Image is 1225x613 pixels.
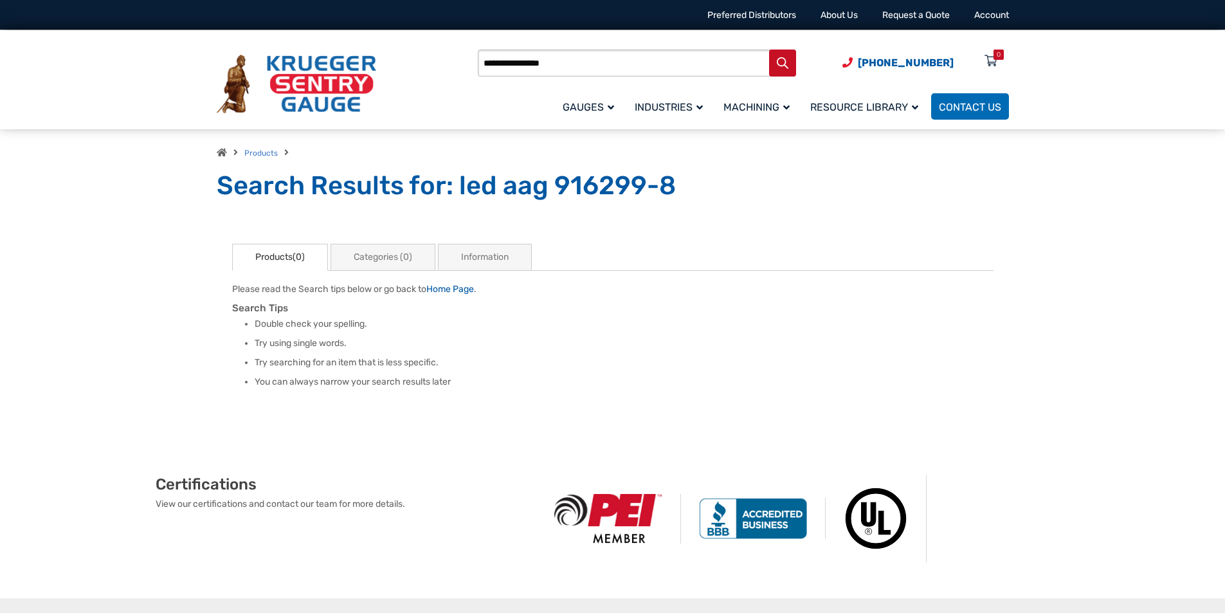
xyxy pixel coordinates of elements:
img: BBB [681,498,826,539]
h2: Certifications [156,475,536,494]
h3: Search Tips [232,302,994,315]
span: [PHONE_NUMBER] [858,57,954,69]
li: You can always narrow your search results later [255,376,994,389]
a: Phone Number (920) 434-8860 [842,55,954,71]
img: Underwriters Laboratories [826,475,927,562]
img: Krueger Sentry Gauge [217,55,376,114]
a: About Us [821,10,858,21]
a: Information [438,244,532,271]
span: Resource Library [810,101,918,113]
h1: Search Results for: led aag 916299-8 [217,170,1009,202]
p: Please read the Search tips below or go back to . [232,282,994,296]
span: Industries [635,101,703,113]
a: Machining [716,91,803,122]
a: Products [244,149,278,158]
a: Request a Quote [882,10,950,21]
a: Contact Us [931,93,1009,120]
img: PEI Member [536,494,681,544]
li: Try searching for an item that is less specific. [255,356,994,369]
li: Try using single words. [255,337,994,350]
span: Gauges [563,101,614,113]
a: Home Page [426,284,474,295]
a: Gauges [555,91,627,122]
a: Resource Library [803,91,931,122]
div: 0 [997,50,1001,60]
p: View our certifications and contact our team for more details. [156,497,536,511]
a: Industries [627,91,716,122]
a: Products(0) [232,244,328,271]
span: Contact Us [939,101,1001,113]
a: Preferred Distributors [707,10,796,21]
a: Categories (0) [331,244,435,271]
span: Machining [723,101,790,113]
li: Double check your spelling. [255,318,994,331]
a: Account [974,10,1009,21]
